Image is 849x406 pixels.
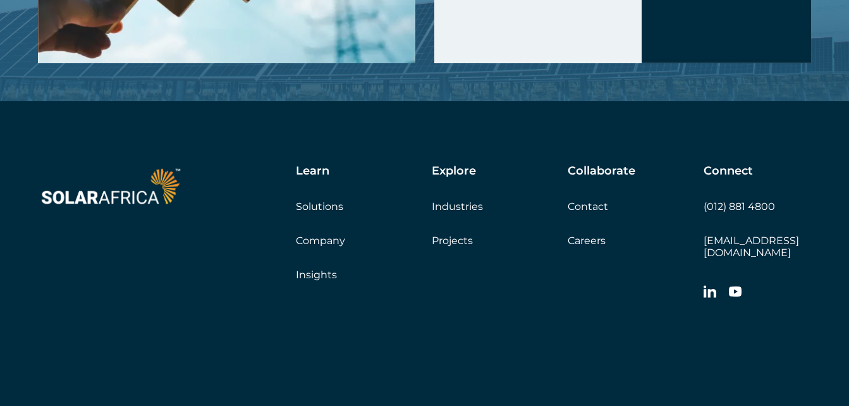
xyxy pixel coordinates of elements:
[296,200,343,212] a: Solutions
[296,269,337,281] a: Insights
[432,200,483,212] a: Industries
[432,235,473,247] a: Projects
[296,235,345,247] a: Company
[296,164,329,178] h5: Learn
[568,200,608,212] a: Contact
[568,164,635,178] h5: Collaborate
[568,235,606,247] a: Careers
[704,235,799,259] a: [EMAIL_ADDRESS][DOMAIN_NAME]
[704,164,753,178] h5: Connect
[704,200,775,212] a: (012) 881 4800
[432,164,476,178] h5: Explore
